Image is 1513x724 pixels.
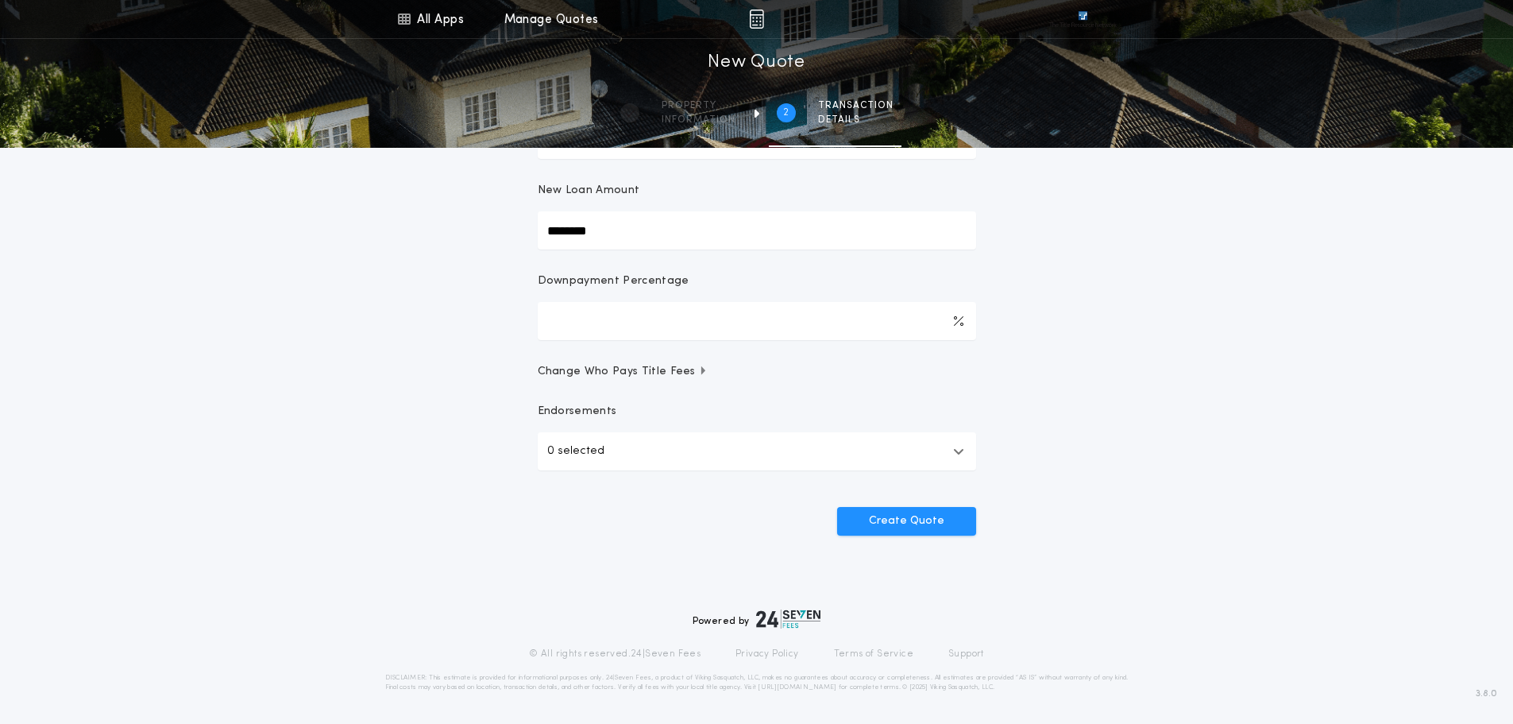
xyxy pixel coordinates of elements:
a: Support [948,648,984,660]
img: vs-icon [1049,11,1116,27]
h2: 2 [783,106,789,119]
span: Property [662,99,735,112]
a: [URL][DOMAIN_NAME] [758,684,836,691]
img: logo [756,610,821,629]
button: 0 selected [538,432,976,470]
input: Downpayment Percentage [538,302,976,340]
p: Endorsements [538,404,976,420]
img: img [749,10,764,29]
a: Privacy Policy [735,648,799,660]
p: DISCLAIMER: This estimate is provided for informational purposes only. 24|Seven Fees, a product o... [385,673,1129,692]
button: Create Quote [837,507,976,536]
h1: New Quote [708,50,805,75]
p: New Loan Amount [538,183,640,199]
span: 3.8.0 [1476,687,1497,701]
span: details [818,114,894,126]
span: information [662,114,735,126]
span: Transaction [818,99,894,112]
input: New Loan Amount [538,211,976,250]
a: Terms of Service [834,648,913,660]
p: 0 selected [547,442,604,461]
p: © All rights reserved. 24|Seven Fees [529,648,701,660]
p: Downpayment Percentage [538,273,689,289]
button: Change Who Pays Title Fees [538,364,976,380]
div: Powered by [693,610,821,629]
span: Change Who Pays Title Fees [538,364,708,380]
